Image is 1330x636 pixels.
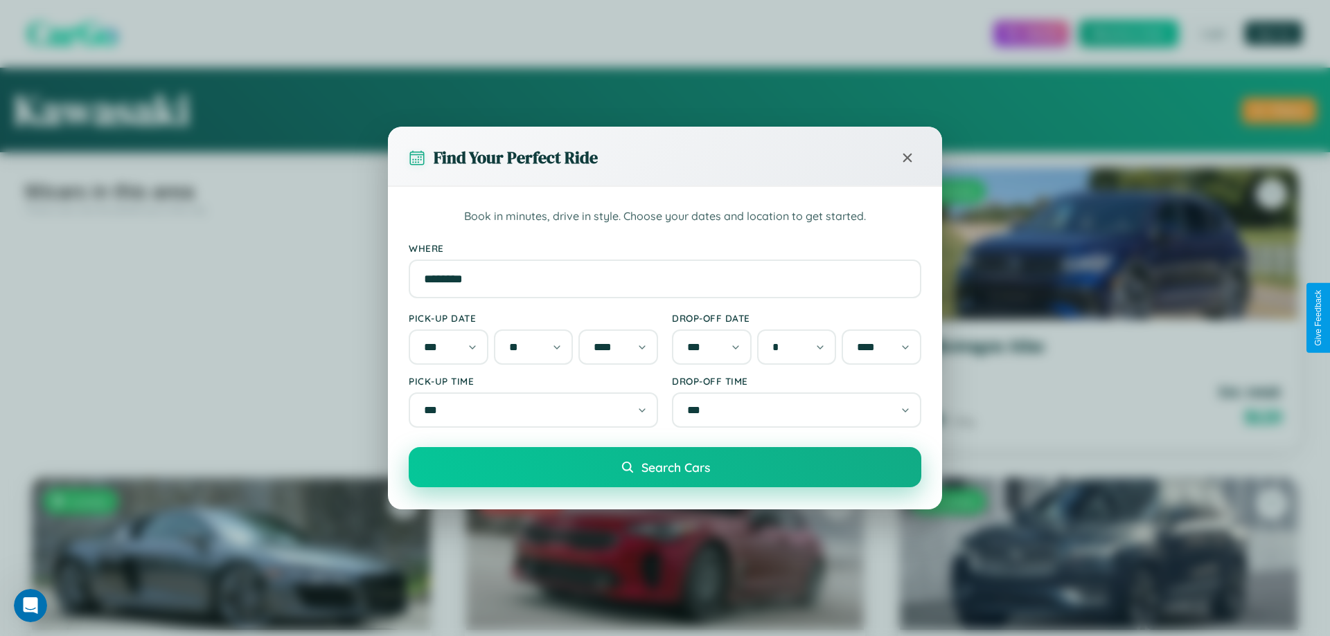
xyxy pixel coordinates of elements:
[409,447,921,487] button: Search Cars
[409,312,658,324] label: Pick-up Date
[409,375,658,387] label: Pick-up Time
[641,460,710,475] span: Search Cars
[672,375,921,387] label: Drop-off Time
[672,312,921,324] label: Drop-off Date
[409,242,921,254] label: Where
[434,146,598,169] h3: Find Your Perfect Ride
[409,208,921,226] p: Book in minutes, drive in style. Choose your dates and location to get started.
